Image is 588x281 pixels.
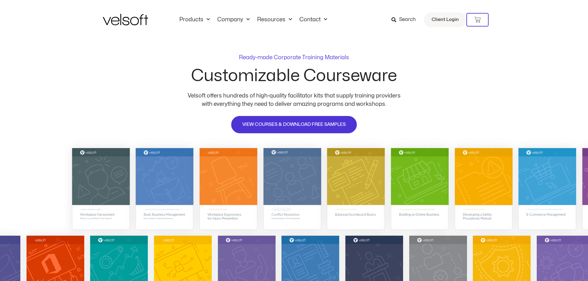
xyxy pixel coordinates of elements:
p: Velsoft offers hundreds of high-quality facilitator kits that supply training providers with ever... [183,92,405,108]
span: VIEW COURSES & DOWNLOAD FREE SAMPLES [242,121,346,128]
a: ResourcesMenu Toggle [253,16,296,23]
a: Search [391,14,420,25]
a: ProductsMenu Toggle [176,16,214,23]
a: VIEW COURSES & DOWNLOAD FREE SAMPLES [231,115,357,134]
a: CompanyMenu Toggle [214,16,253,23]
nav: Menu [176,16,331,23]
p: Ready-made Corporate Training Materials [239,55,349,60]
a: Client Login [424,12,466,27]
span: Search [399,16,416,24]
a: ContactMenu Toggle [296,16,331,23]
img: Velsoft Training Materials [103,14,148,25]
h2: Customizable Courseware [191,68,397,84]
span: Client Login [432,16,459,24]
